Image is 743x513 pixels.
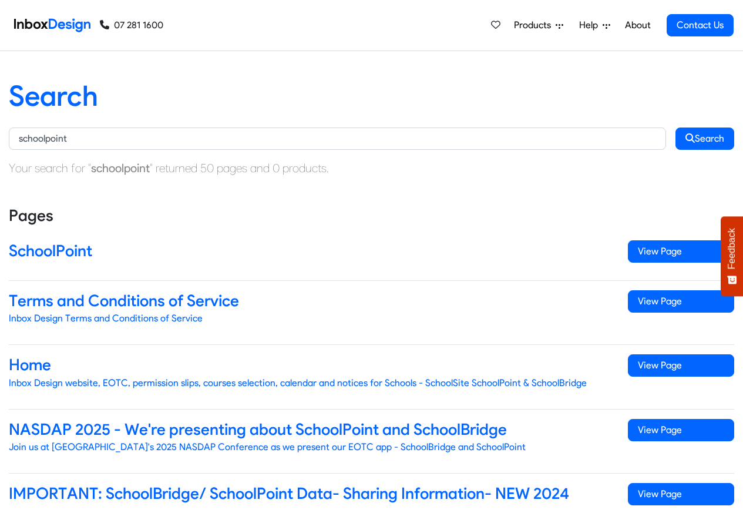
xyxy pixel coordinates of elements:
[9,281,734,345] a: Terms and Conditions of Service Inbox Design Terms and Conditions of Service View Page
[579,18,603,32] span: Help
[675,128,734,150] button: Search
[9,483,610,504] h4: IMPORTANT: SchoolBridge/ SchoolPoint Data- Sharing Information- NEW 2024
[9,240,610,261] h4: SchoolPoint
[9,345,734,409] a: Home Inbox Design website, EOTC, permission slips, courses selection, calendar and notices for Sc...
[667,14,734,36] a: Contact Us
[628,419,734,441] span: View Page
[9,128,666,150] input: Keywords
[621,14,654,37] a: About
[9,440,610,454] p: Join us at [GEOGRAPHIC_DATA]'s 2025 NASDAP Conference as we present our EOTC app - SchoolBridge a...
[721,216,743,296] button: Feedback - Show survey
[628,354,734,377] span: View Page
[9,419,610,440] h4: NASDAP 2025 - We're presenting about SchoolPoint and SchoolBridge
[9,376,610,390] p: Inbox Design website, EOTC, permission slips, courses selection, calendar and notices for Schools...
[9,159,734,177] p: Your search for " " returned 50 pages and 0 products.
[91,161,150,175] strong: schoolpoint
[9,231,734,281] a: SchoolPoint View Page
[9,79,734,113] h1: Search
[574,14,615,37] a: Help
[9,354,610,375] h4: Home
[100,18,163,32] a: 07 281 1600
[514,18,556,32] span: Products
[628,240,734,263] span: View Page
[727,228,737,269] span: Feedback
[628,483,734,505] span: View Page
[628,290,734,313] span: View Page
[509,14,568,37] a: Products
[9,311,610,326] p: Inbox Design Terms and Conditions of Service
[9,410,734,474] a: NASDAP 2025 - We're presenting about SchoolPoint and SchoolBridge Join us at [GEOGRAPHIC_DATA]'s ...
[9,290,610,311] h4: Terms and Conditions of Service
[9,205,734,226] h4: Pages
